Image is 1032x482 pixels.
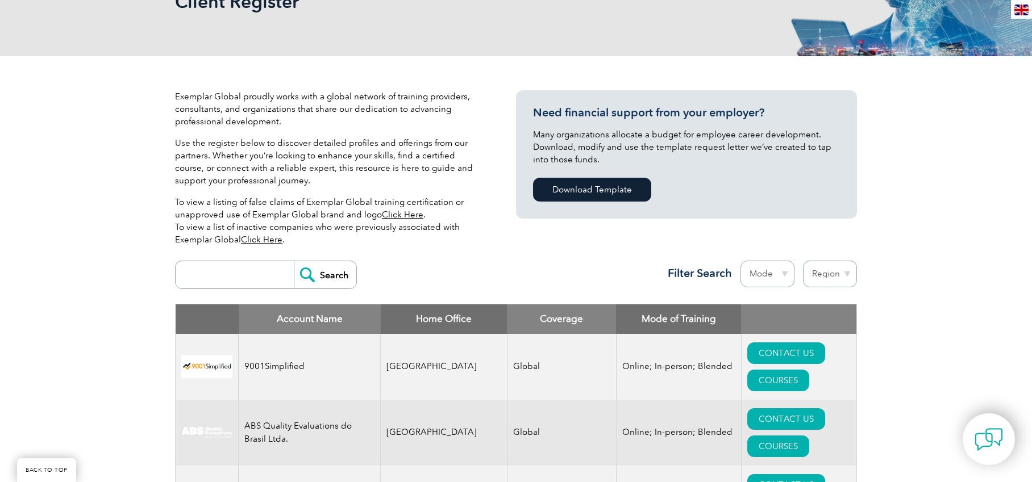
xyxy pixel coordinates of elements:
a: Click Here [241,234,282,245]
h3: Filter Search [661,266,732,280]
th: Home Office: activate to sort column ascending [381,304,507,334]
td: Global [507,334,616,400]
a: COURSES [747,370,809,391]
p: Many organizations allocate a budget for employee career development. Download, modify and use th... [533,128,840,166]
img: contact-chat.png [975,425,1003,454]
th: Coverage: activate to sort column ascending [507,304,616,334]
img: en [1014,5,1029,15]
td: [GEOGRAPHIC_DATA] [381,400,507,466]
td: ABS Quality Evaluations do Brasil Ltda. [239,400,381,466]
a: CONTACT US [747,408,825,430]
a: COURSES [747,435,809,457]
p: Use the register below to discover detailed profiles and offerings from our partners. Whether you... [175,137,482,187]
th: : activate to sort column ascending [741,304,856,334]
td: Online; In-person; Blended [616,400,741,466]
td: Online; In-person; Blended [616,334,741,400]
th: Account Name: activate to sort column descending [239,304,381,334]
a: Click Here [382,209,423,220]
td: 9001Simplified [239,334,381,400]
td: [GEOGRAPHIC_DATA] [381,334,507,400]
th: Mode of Training: activate to sort column ascending [616,304,741,334]
td: Global [507,400,616,466]
a: Download Template [533,178,651,202]
h3: Need financial support from your employer? [533,106,840,120]
p: To view a listing of false claims of Exemplar Global training certification or unapproved use of ... [175,196,482,246]
input: Search [294,261,356,288]
a: BACK TO TOP [17,458,76,482]
img: c92924ac-d9bc-ea11-a814-000d3a79823d-logo.jpg [181,426,232,439]
a: CONTACT US [747,342,825,364]
img: 37c9c059-616f-eb11-a812-002248153038-logo.png [181,355,232,378]
p: Exemplar Global proudly works with a global network of training providers, consultants, and organ... [175,90,482,128]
